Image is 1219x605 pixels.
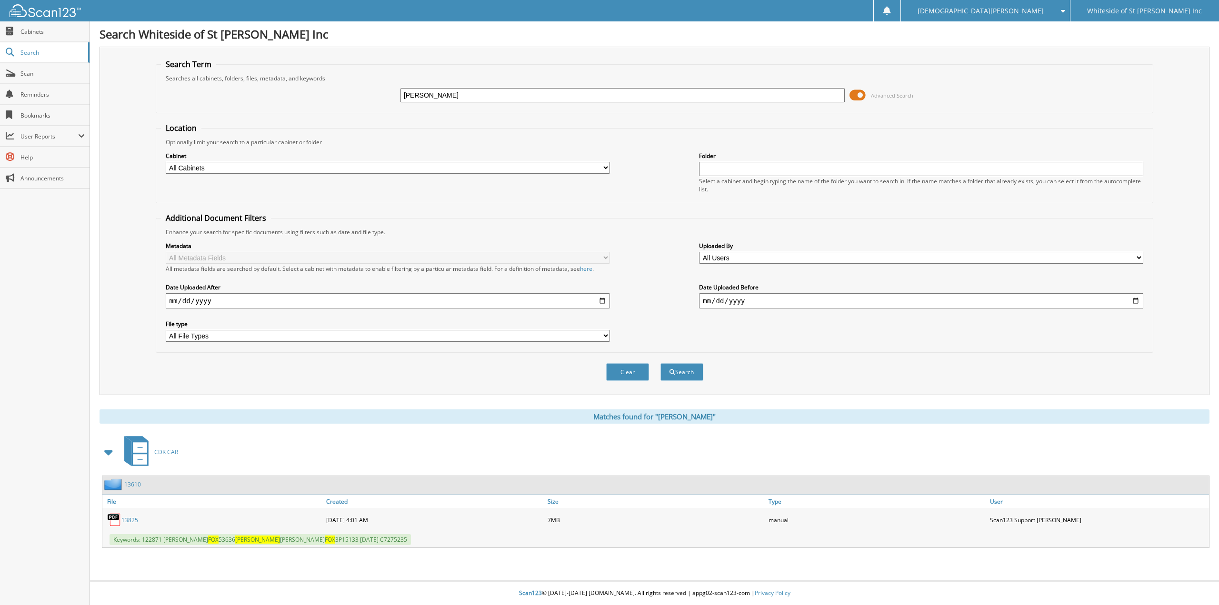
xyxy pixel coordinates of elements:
img: scan123-logo-white.svg [10,4,81,17]
span: Keywords: 122871 [PERSON_NAME] 53636 [PERSON_NAME] 3P15133 [DATE] C7275235 [110,534,411,545]
div: All metadata fields are searched by default. Select a cabinet with metadata to enable filtering b... [166,265,610,273]
label: Metadata [166,242,610,250]
button: Search [660,363,703,381]
label: Date Uploaded After [166,283,610,291]
button: Clear [606,363,649,381]
legend: Location [161,123,201,133]
span: Cabinets [20,28,85,36]
label: Folder [699,152,1143,160]
span: Advanced Search [871,92,913,99]
label: Date Uploaded Before [699,283,1143,291]
span: Search [20,49,83,57]
span: [DEMOGRAPHIC_DATA][PERSON_NAME] [918,8,1044,14]
a: User [988,495,1209,508]
div: © [DATE]-[DATE] [DOMAIN_NAME]. All rights reserved | appg02-scan123-com | [90,582,1219,605]
a: Created [324,495,545,508]
span: [PERSON_NAME] [235,536,280,544]
a: here [580,265,592,273]
img: PDF.png [107,513,121,527]
a: File [102,495,324,508]
div: Searches all cabinets, folders, files, metadata, and keywords [161,74,1149,82]
span: CDK CAR [154,448,178,456]
span: Scan123 [519,589,542,597]
a: CDK CAR [119,433,178,471]
span: FOX [325,536,335,544]
input: start [166,293,610,308]
label: Cabinet [166,152,610,160]
h1: Search Whiteside of St [PERSON_NAME] Inc [100,26,1209,42]
div: Enhance your search for specific documents using filters such as date and file type. [161,228,1149,236]
div: [DATE] 4:01 AM [324,510,545,529]
span: User Reports [20,132,78,140]
img: folder2.png [104,478,124,490]
a: Type [766,495,988,508]
legend: Additional Document Filters [161,213,271,223]
a: Size [545,495,767,508]
a: 13610 [124,480,141,488]
a: Privacy Policy [755,589,790,597]
span: Reminders [20,90,85,99]
div: Select a cabinet and begin typing the name of the folder you want to search in. If the name match... [699,177,1143,193]
label: Uploaded By [699,242,1143,250]
div: Scan123 Support [PERSON_NAME] [988,510,1209,529]
span: Help [20,153,85,161]
span: Bookmarks [20,111,85,119]
label: File type [166,320,610,328]
div: manual [766,510,988,529]
span: Whiteside of St [PERSON_NAME] Inc [1087,8,1202,14]
span: FOX [208,536,219,544]
span: Announcements [20,174,85,182]
div: 7MB [545,510,767,529]
a: 13825 [121,516,138,524]
legend: Search Term [161,59,216,69]
input: end [699,293,1143,308]
div: Matches found for "[PERSON_NAME]" [100,409,1209,424]
span: Scan [20,69,85,78]
div: Optionally limit your search to a particular cabinet or folder [161,138,1149,146]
